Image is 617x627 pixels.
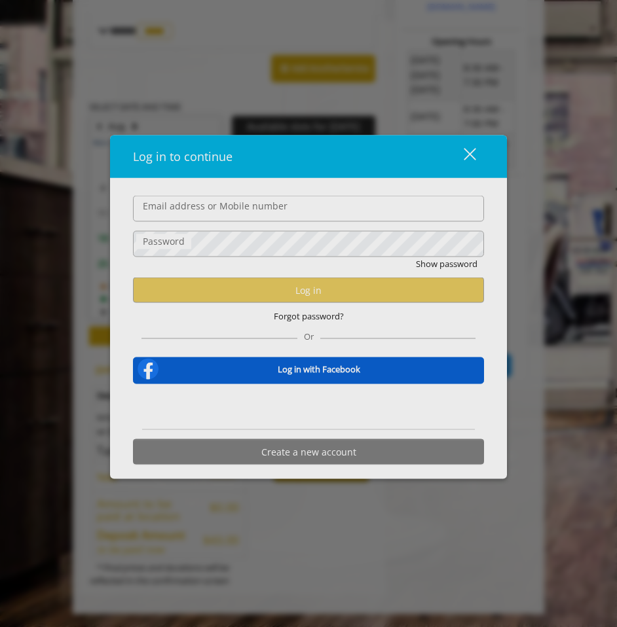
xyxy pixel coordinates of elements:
[133,278,484,303] button: Log in
[278,362,360,376] b: Log in with Facebook
[274,310,344,323] span: Forgot password?
[135,356,161,382] img: facebook-logo
[136,234,191,249] label: Password
[449,147,475,166] div: close dialog
[133,439,484,465] button: Create a new account
[416,257,477,271] button: Show password
[136,199,294,213] label: Email address or Mobile number
[133,196,484,222] input: Email address or Mobile number
[439,143,484,170] button: close dialog
[133,149,233,164] span: Log in to continue
[133,231,484,257] input: Password
[230,393,387,421] iframe: Sign in with Google Button
[297,331,320,342] span: Or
